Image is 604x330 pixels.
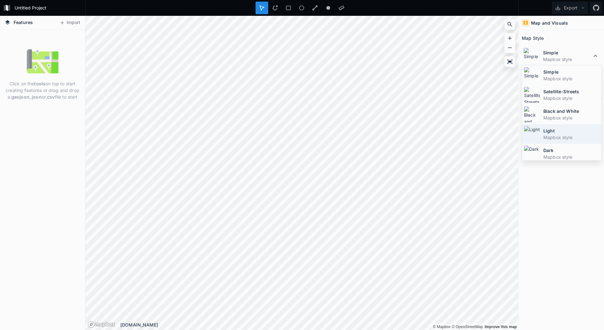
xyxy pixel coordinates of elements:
img: Dark [524,145,540,162]
div: [DOMAIN_NAME] [120,321,518,328]
strong: tools [34,81,45,86]
dd: Mapbox style [543,56,592,63]
h4: Map and Visuals [531,20,568,26]
h2: Map Style [522,33,544,43]
a: Map feedback [485,325,517,329]
img: Satellite-Streets [524,87,540,103]
dt: Light [543,127,600,134]
dt: Satellite-Streets [543,88,600,95]
dd: Mapbox style [543,114,600,121]
dd: Mapbox style [543,95,600,101]
img: Light [524,126,540,142]
img: empty [27,46,58,77]
a: Mapbox [433,325,450,329]
strong: .json [31,94,42,100]
dd: Mapbox style [543,154,600,160]
img: Black and White [524,106,540,123]
button: Import [56,18,83,28]
dd: Mapbox style [543,75,600,82]
img: Simple [524,67,540,83]
dt: Simple [543,69,600,75]
img: Simple [523,48,540,64]
p: Click on the on top to start creating features or drag and drop a , or file to start [5,80,80,100]
dt: Simple [543,49,592,56]
button: Export [552,2,588,14]
dt: Black and White [543,108,600,114]
span: Features [14,19,33,26]
strong: .geojson [10,94,29,100]
strong: .csv [46,94,55,100]
a: OpenStreetMap [452,325,483,329]
a: Mapbox logo [88,321,115,328]
dt: Dark [543,147,600,154]
dd: Mapbox style [543,134,600,141]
